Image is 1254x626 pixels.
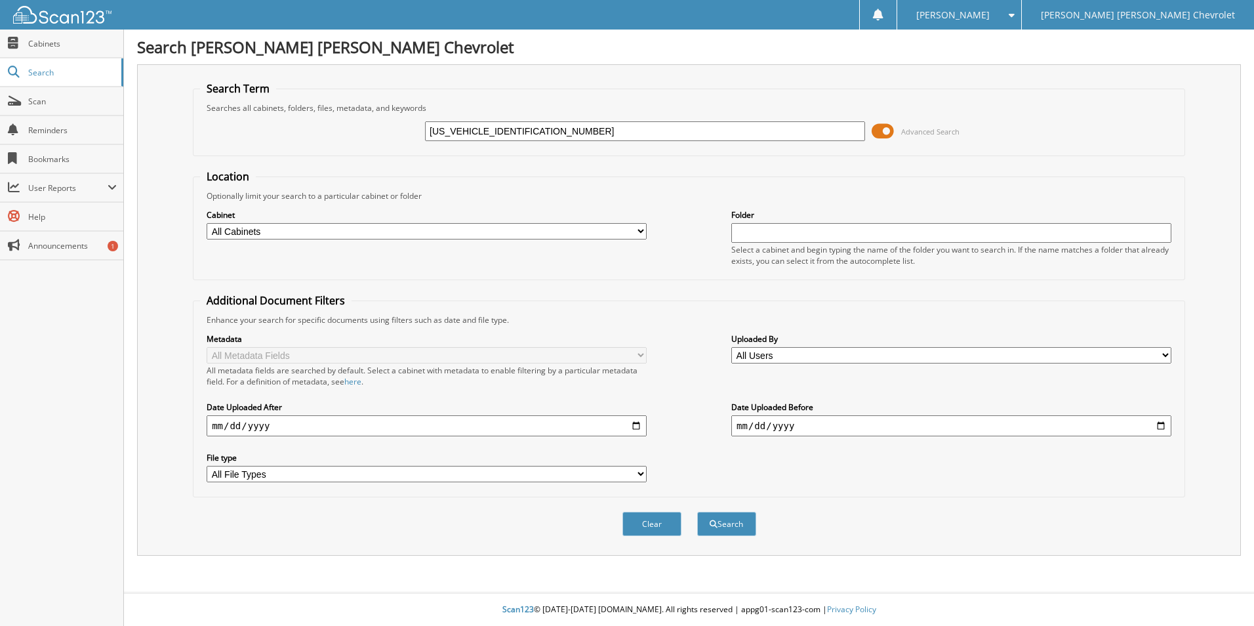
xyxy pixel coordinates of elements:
[28,125,117,136] span: Reminders
[200,293,352,308] legend: Additional Document Filters
[137,36,1241,58] h1: Search [PERSON_NAME] [PERSON_NAME] Chevrolet
[916,11,990,19] span: [PERSON_NAME]
[731,333,1171,344] label: Uploaded By
[207,415,647,436] input: start
[697,512,756,536] button: Search
[13,6,111,24] img: scan123-logo-white.svg
[124,594,1254,626] div: © [DATE]-[DATE] [DOMAIN_NAME]. All rights reserved | appg01-scan123-com |
[731,244,1171,266] div: Select a cabinet and begin typing the name of the folder you want to search in. If the name match...
[28,67,115,78] span: Search
[344,376,361,387] a: here
[200,81,276,96] legend: Search Term
[901,127,960,136] span: Advanced Search
[28,211,117,222] span: Help
[28,96,117,107] span: Scan
[200,314,1178,325] div: Enhance your search for specific documents using filters such as date and file type.
[731,209,1171,220] label: Folder
[200,102,1178,114] div: Searches all cabinets, folders, files, metadata, and keywords
[502,604,534,615] span: Scan123
[207,402,647,413] label: Date Uploaded After
[622,512,681,536] button: Clear
[28,154,117,165] span: Bookmarks
[200,190,1178,201] div: Optionally limit your search to a particular cabinet or folder
[28,240,117,251] span: Announcements
[207,209,647,220] label: Cabinet
[731,402,1171,413] label: Date Uploaded Before
[200,169,256,184] legend: Location
[108,241,118,251] div: 1
[207,333,647,344] label: Metadata
[1188,563,1254,626] iframe: Chat Widget
[1041,11,1235,19] span: [PERSON_NAME] [PERSON_NAME] Chevrolet
[28,182,108,194] span: User Reports
[207,365,647,387] div: All metadata fields are searched by default. Select a cabinet with metadata to enable filtering b...
[207,452,647,463] label: File type
[28,38,117,49] span: Cabinets
[827,604,876,615] a: Privacy Policy
[731,415,1171,436] input: end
